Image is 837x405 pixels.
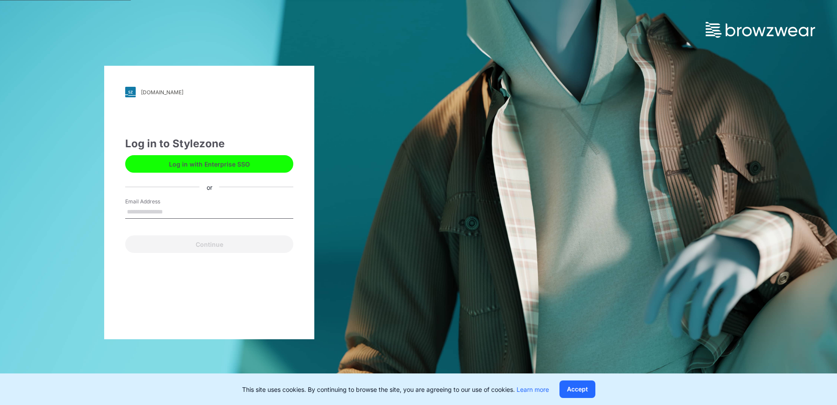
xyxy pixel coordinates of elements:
[125,87,293,97] a: [DOMAIN_NAME]
[517,386,549,393] a: Learn more
[125,136,293,152] div: Log in to Stylezone
[200,182,219,192] div: or
[125,87,136,97] img: svg+xml;base64,PHN2ZyB3aWR0aD0iMjgiIGhlaWdodD0iMjgiIHZpZXdCb3g9IjAgMCAyOCAyOCIgZmlsbD0ibm9uZSIgeG...
[141,89,183,96] div: [DOMAIN_NAME]
[125,155,293,173] button: Log in with Enterprise SSO
[125,198,186,206] label: Email Address
[706,22,815,38] img: browzwear-logo.73288ffb.svg
[242,385,549,394] p: This site uses cookies. By continuing to browse the site, you are agreeing to our use of cookies.
[559,380,595,398] button: Accept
